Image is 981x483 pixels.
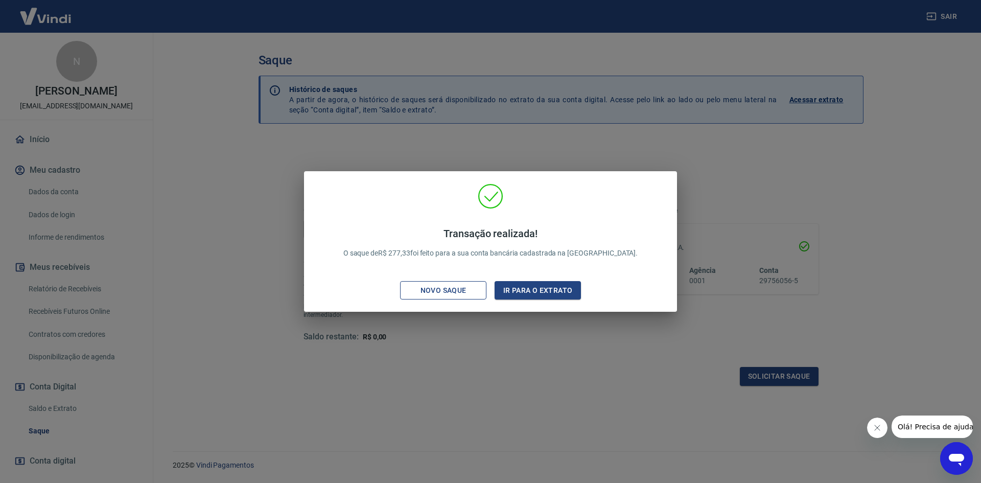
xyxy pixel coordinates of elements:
[892,416,973,438] iframe: Mensagem da empresa
[408,284,479,297] div: Novo saque
[867,418,887,438] iframe: Fechar mensagem
[495,281,581,300] button: Ir para o extrato
[343,227,638,240] h4: Transação realizada!
[940,442,973,475] iframe: Botão para abrir a janela de mensagens
[343,227,638,259] p: O saque de R$ 277,33 foi feito para a sua conta bancária cadastrada na [GEOGRAPHIC_DATA].
[6,7,86,15] span: Olá! Precisa de ajuda?
[400,281,486,300] button: Novo saque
